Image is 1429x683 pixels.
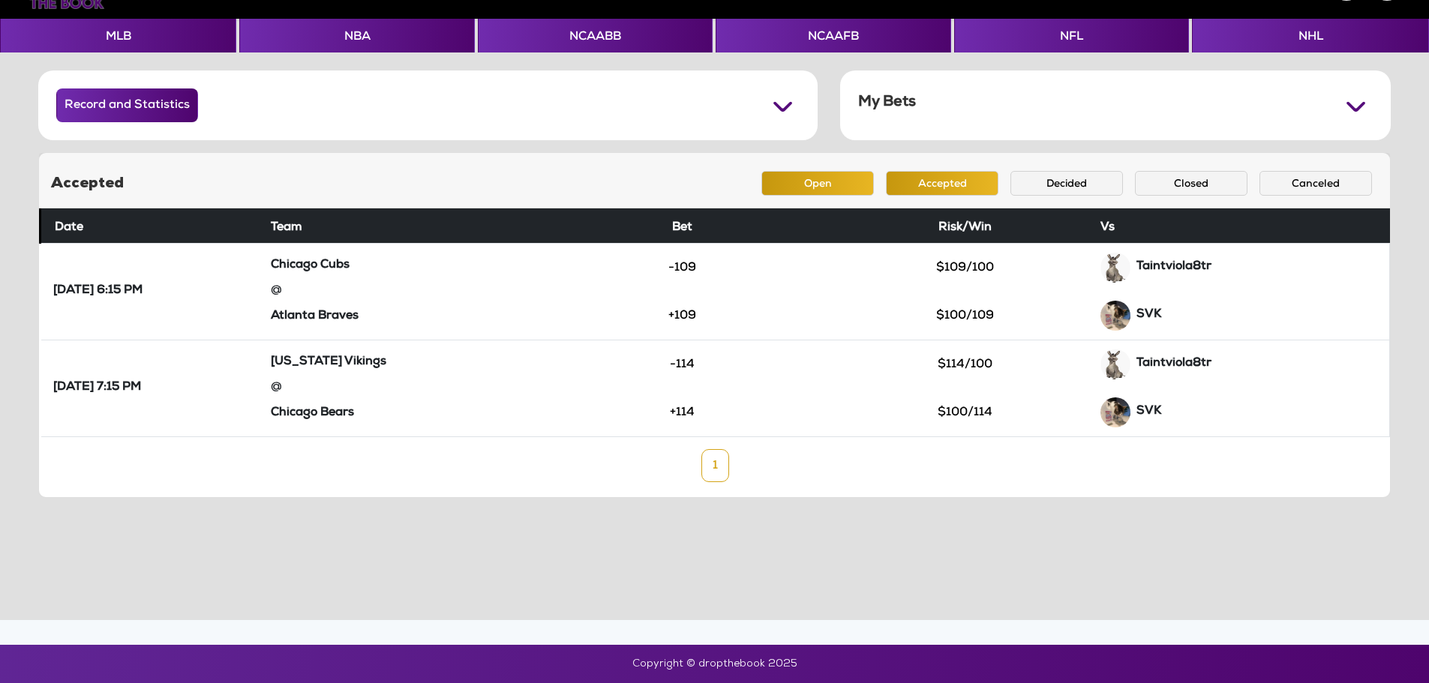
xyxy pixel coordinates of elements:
[529,208,836,243] th: Bet
[626,255,739,280] button: -109
[1100,253,1130,283] img: 9k=
[1100,349,1130,379] img: 9k=
[271,374,523,403] div: @
[1136,406,1161,418] strong: SVK
[1136,261,1211,273] strong: Taintviola8tr
[53,283,143,300] strong: [DATE] 6:15 PM
[626,400,739,425] button: +114
[1010,171,1123,196] button: Decided
[271,277,523,306] div: @
[51,175,124,193] h5: Accepted
[909,400,1022,425] button: $100/114
[1100,301,1130,331] img: GGTJwxpDP8f4YzxztqnhC4AAAAASUVORK5CYII=
[1192,19,1428,52] button: NHL
[239,19,474,52] button: NBA
[1136,358,1211,370] strong: Taintviola8tr
[271,356,386,368] strong: [US_STATE] Vikings
[271,407,354,419] strong: Chicago Bears
[836,208,1094,243] th: Risk/Win
[1100,397,1130,427] img: GGTJwxpDP8f4YzxztqnhC4AAAAASUVORK5CYII=
[626,303,739,328] button: +109
[1094,208,1364,243] th: Vs
[909,255,1022,280] button: $109/100
[909,303,1022,328] button: $100/109
[271,259,350,271] strong: Chicago Cubs
[1136,309,1161,321] strong: SVK
[265,208,529,243] th: Team
[716,19,950,52] button: NCAAFB
[626,352,739,377] button: -114
[954,19,1189,52] button: NFL
[41,208,265,243] th: Date
[1259,171,1372,196] button: Canceled
[886,171,998,196] button: Accepted
[701,449,729,482] a: 1
[478,19,713,52] button: NCAABB
[56,88,198,122] button: Record and Statistics
[909,352,1022,377] button: $114/100
[53,380,141,397] strong: [DATE] 7:15 PM
[858,94,916,112] h5: My Bets
[761,171,874,196] button: Open
[271,310,359,322] strong: Atlanta Braves
[1135,171,1247,196] button: Closed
